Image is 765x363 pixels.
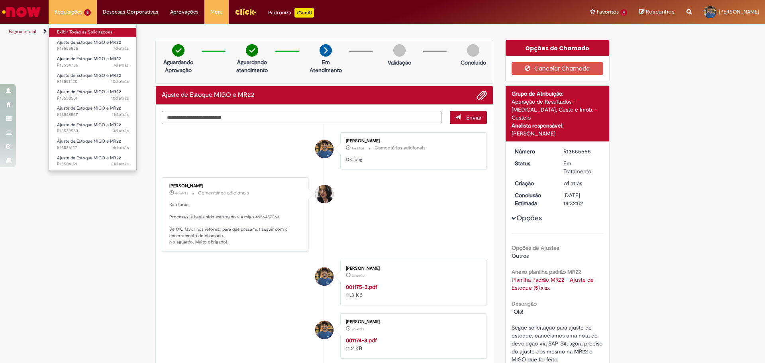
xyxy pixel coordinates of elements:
[346,283,377,290] a: 001175-3.pdf
[466,114,482,121] span: Enviar
[563,180,582,187] time: 22/09/2025 14:31:50
[719,8,759,15] span: [PERSON_NAME]
[57,95,129,102] span: R13550501
[512,268,581,275] b: Anexo planilha padrão MR22
[306,58,345,74] p: Em Atendimento
[111,161,129,167] time: 09/09/2025 08:55:11
[315,267,333,286] div: Gilson Pereira Moreira Junior
[461,59,486,67] p: Concluído
[162,92,255,99] h2: Ajuste de Estoque MIGO e MR22 Histórico de tíquete
[57,128,129,134] span: R13539583
[646,8,675,16] span: Rascunhos
[49,121,137,135] a: Aberto R13539583 : Ajuste de Estoque MIGO e MR22
[111,161,129,167] span: 21d atrás
[512,244,559,251] b: Opções de Ajustes
[49,38,137,53] a: Aberto R13555555 : Ajuste de Estoque MIGO e MR22
[57,45,129,52] span: R13555555
[563,179,600,187] div: 22/09/2025 14:31:50
[563,180,582,187] span: 7d atrás
[512,122,604,130] div: Analista responsável:
[49,71,137,86] a: Aberto R13551720 : Ajuste de Estoque MIGO e MR22
[509,147,558,155] dt: Número
[111,128,129,134] span: 13d atrás
[512,276,595,291] a: Download de Planilha Padrão MR22 - Ajuste de Estoque (5).xlsx
[512,130,604,137] div: [PERSON_NAME]
[57,39,121,45] span: Ajuste de Estoque MIGO e MR22
[111,145,129,151] span: 14d atrás
[49,154,137,169] a: Aberto R13504159 : Ajuste de Estoque MIGO e MR22
[57,155,121,161] span: Ajuste de Estoque MIGO e MR22
[172,44,184,57] img: check-circle-green.png
[477,90,487,100] button: Adicionar anexos
[563,147,600,155] div: R13555555
[57,73,121,78] span: Ajuste de Estoque MIGO e MR22
[49,24,137,171] ul: Requisições
[509,159,558,167] dt: Status
[170,8,198,16] span: Aprovações
[57,105,121,111] span: Ajuste de Estoque MIGO e MR22
[113,45,129,51] span: 7d atrás
[346,283,479,299] div: 11.3 KB
[57,145,129,151] span: R13536127
[175,191,188,196] span: 6d atrás
[346,139,479,143] div: [PERSON_NAME]
[210,8,223,16] span: More
[169,202,302,245] p: Boa tarde, Processo já havia sido estornado via migo 4956487263. Se OK, favor nos retornar para q...
[57,56,121,62] span: Ajuste de Estoque MIGO e MR22
[512,98,604,122] div: Apuração de Resultados - [MEDICAL_DATA], Custo e Imob. - Custeio
[352,327,364,332] span: 7d atrás
[111,95,129,101] time: 19/09/2025 12:36:11
[450,111,487,124] button: Enviar
[49,55,137,69] a: Aberto R13554756 : Ajuste de Estoque MIGO e MR22
[49,137,137,152] a: Aberto R13536127 : Ajuste de Estoque MIGO e MR22
[352,327,364,332] time: 22/09/2025 14:29:41
[175,191,188,196] time: 23/09/2025 15:21:46
[246,44,258,57] img: check-circle-green.png
[352,273,364,278] time: 22/09/2025 14:29:41
[111,78,129,84] span: 10d atrás
[639,8,675,16] a: Rascunhos
[320,44,332,57] img: arrow-next.png
[506,40,610,56] div: Opções do Chamado
[393,44,406,57] img: img-circle-grey.png
[111,95,129,101] span: 10d atrás
[49,88,137,102] a: Aberto R13550501 : Ajuste de Estoque MIGO e MR22
[55,8,82,16] span: Requisições
[235,6,256,18] img: click_logo_yellow_360x200.png
[512,90,604,98] div: Grupo de Atribuição:
[315,140,333,158] div: Gilson Pereira Moreira Junior
[84,9,91,16] span: 8
[268,8,314,18] div: Padroniza
[57,62,129,69] span: R13554756
[563,159,600,175] div: Em Tratamento
[49,28,137,37] a: Exibir Todas as Solicitações
[346,336,479,352] div: 11.2 KB
[57,78,129,85] span: R13551720
[352,146,365,151] time: 29/09/2025 09:22:45
[57,161,129,167] span: R13504159
[111,78,129,84] time: 19/09/2025 16:39:55
[388,59,411,67] p: Validação
[346,337,377,344] a: 001174-3.pdf
[169,184,302,188] div: [PERSON_NAME]
[57,138,121,144] span: Ajuste de Estoque MIGO e MR22
[346,320,479,324] div: [PERSON_NAME]
[6,24,504,39] ul: Trilhas de página
[467,44,479,57] img: img-circle-grey.png
[198,190,249,196] small: Comentários adicionais
[113,62,129,68] span: 7d atrás
[57,112,129,118] span: R13548557
[9,28,36,35] a: Página inicial
[512,300,537,307] b: Descrição
[57,89,121,95] span: Ajuste de Estoque MIGO e MR22
[563,191,600,207] div: [DATE] 14:32:52
[113,45,129,51] time: 22/09/2025 14:31:51
[111,145,129,151] time: 15/09/2025 14:33:33
[112,112,129,118] span: 11d atrás
[103,8,158,16] span: Despesas Corporativas
[509,179,558,187] dt: Criação
[315,185,333,203] div: Nathalia Pereira Braga
[512,62,604,75] button: Cancelar Chamado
